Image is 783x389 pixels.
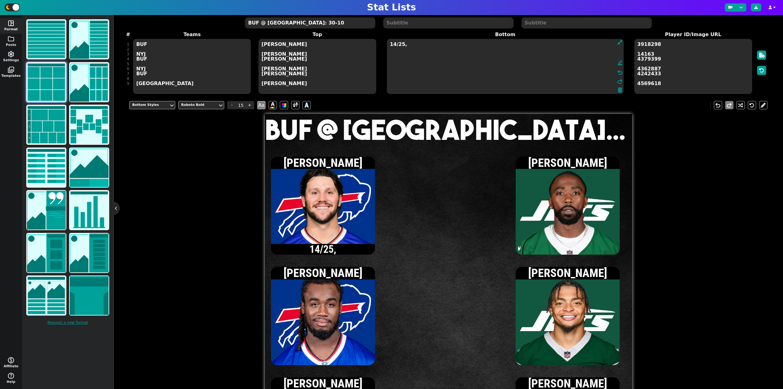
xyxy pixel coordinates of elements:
[616,69,624,76] span: undo
[284,266,362,280] span: [PERSON_NAME]
[27,20,66,59] img: list
[133,39,251,94] textarea: BUF NYJ BUF NYJ BUF [GEOGRAPHIC_DATA]
[70,20,109,59] img: list with image
[227,101,236,109] span: -
[7,357,15,364] span: monetization_on
[528,156,607,170] span: [PERSON_NAME]
[265,116,632,143] h1: BUF @ [GEOGRAPHIC_DATA]: 30-10
[181,103,215,108] div: Roboto Bold
[255,31,380,38] label: Top
[714,102,722,109] span: undo
[380,31,630,38] label: Bottom
[27,276,66,315] img: comparison
[27,191,66,230] img: news/quote
[127,71,129,76] div: 7
[273,244,372,255] span: 14/25,
[127,76,129,81] div: 8
[257,101,265,109] span: Aa
[528,266,607,280] span: [PERSON_NAME]
[7,20,15,27] span: space_dashboard
[129,31,255,38] label: Teams
[70,148,109,187] img: matchup
[305,100,309,110] span: A
[127,47,129,52] div: 2
[127,62,129,66] div: 5
[127,52,129,57] div: 3
[7,35,15,43] span: folder
[616,78,624,85] span: redo
[27,63,66,102] img: grid
[126,31,130,38] label: #
[25,317,110,328] a: Request a new format
[70,105,109,144] img: bracket
[27,148,66,187] img: scores
[7,50,15,58] span: settings
[630,31,756,38] label: Player ID/Image URL
[634,39,752,94] textarea: 3918298 14163 4379399 4362887 4242433 4569618
[70,276,109,315] img: jersey
[284,156,362,170] span: [PERSON_NAME]
[245,101,254,109] span: +
[27,105,66,144] img: tier
[127,42,129,47] div: 1
[70,191,109,230] img: chart
[617,60,623,67] span: format_ink_highlighter
[70,234,109,272] img: lineup
[127,57,129,62] div: 4
[27,234,66,272] img: highlight
[7,372,15,380] span: help
[714,101,722,109] button: undo
[245,17,375,28] textarea: BUF @ [GEOGRAPHIC_DATA]: 30-10
[725,102,733,109] span: redo
[258,39,376,94] textarea: [PERSON_NAME] [PERSON_NAME] [PERSON_NAME] [PERSON_NAME] [PERSON_NAME] [PERSON_NAME]
[70,63,109,102] img: grid with image
[132,103,166,108] div: Bottom Styles
[387,39,624,94] textarea: 14/25,
[127,66,129,71] div: 6
[127,81,129,86] div: 9
[725,101,733,109] button: redo
[367,2,416,13] h1: Stat Lists
[7,66,15,73] span: photo_library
